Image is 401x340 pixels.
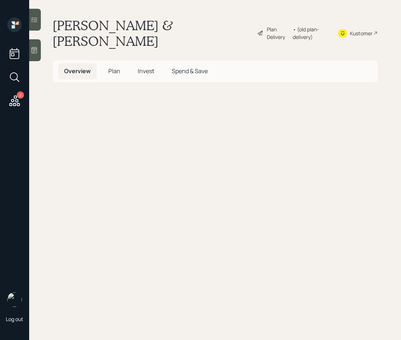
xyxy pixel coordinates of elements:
span: Invest [138,67,154,75]
div: Log out [6,316,23,323]
h1: [PERSON_NAME] & [PERSON_NAME] [52,17,251,49]
span: Spend & Save [172,67,208,75]
span: Overview [64,67,91,75]
span: Plan [108,67,120,75]
div: Kustomer [350,29,373,37]
div: Plan Delivery [267,25,289,41]
img: sami-boghos-headshot.png [7,292,22,307]
div: 2 [17,91,24,99]
div: • (old plan-delivery) [293,25,329,41]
